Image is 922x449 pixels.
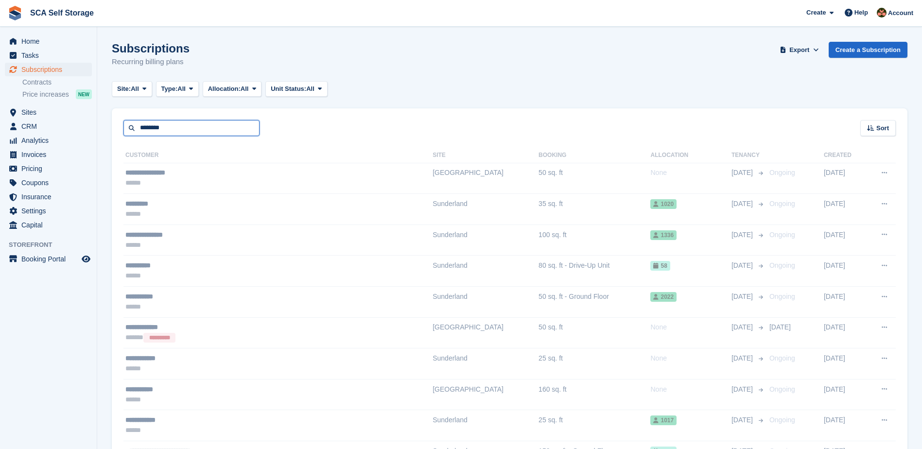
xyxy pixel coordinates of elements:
[5,190,92,204] a: menu
[21,134,80,147] span: Analytics
[829,42,907,58] a: Create a Subscription
[5,162,92,175] a: menu
[5,148,92,161] a: menu
[21,162,80,175] span: Pricing
[21,49,80,62] span: Tasks
[21,176,80,190] span: Coupons
[877,8,887,17] img: Sarah Race
[112,56,190,68] p: Recurring billing plans
[21,190,80,204] span: Insurance
[5,49,92,62] a: menu
[22,90,69,99] span: Price increases
[5,134,92,147] a: menu
[789,45,809,55] span: Export
[112,42,190,55] h1: Subscriptions
[5,35,92,48] a: menu
[5,218,92,232] a: menu
[5,204,92,218] a: menu
[21,204,80,218] span: Settings
[854,8,868,17] span: Help
[9,240,97,250] span: Storefront
[888,8,913,18] span: Account
[8,6,22,20] img: stora-icon-8386f47178a22dfd0bd8f6a31ec36ba5ce8667c1dd55bd0f319d3a0aa187defe.svg
[5,120,92,133] a: menu
[5,176,92,190] a: menu
[21,120,80,133] span: CRM
[22,78,92,87] a: Contracts
[26,5,98,21] a: SCA Self Storage
[21,35,80,48] span: Home
[21,218,80,232] span: Capital
[21,252,80,266] span: Booking Portal
[21,105,80,119] span: Sites
[5,105,92,119] a: menu
[21,148,80,161] span: Invoices
[806,8,826,17] span: Create
[80,253,92,265] a: Preview store
[21,63,80,76] span: Subscriptions
[778,42,821,58] button: Export
[22,89,92,100] a: Price increases NEW
[5,63,92,76] a: menu
[5,252,92,266] a: menu
[76,89,92,99] div: NEW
